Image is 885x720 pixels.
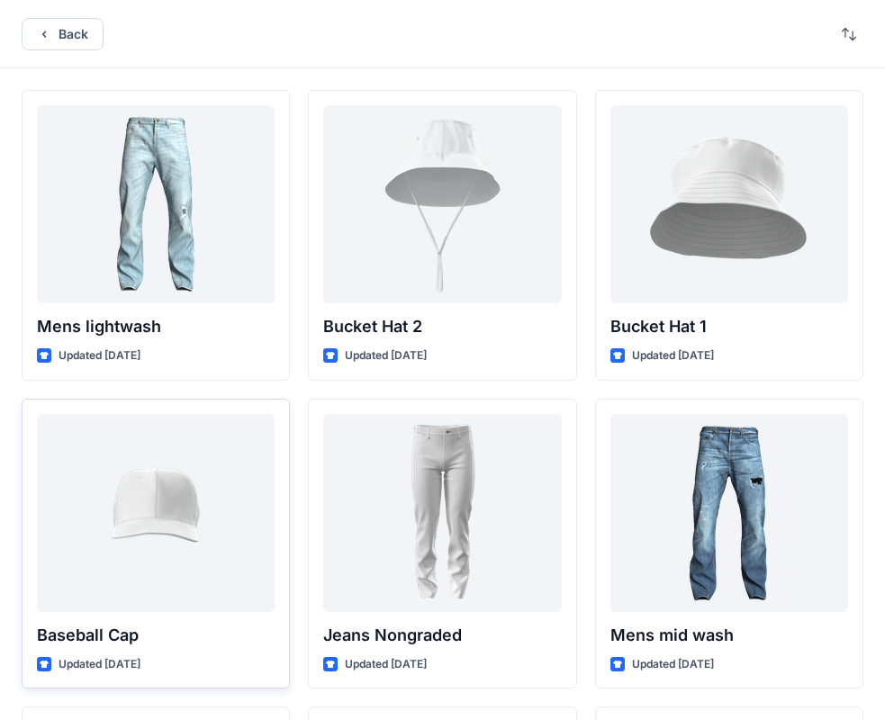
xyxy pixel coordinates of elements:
[37,414,275,612] a: Baseball Cap
[323,623,561,648] p: Jeans Nongraded
[610,414,848,612] a: Mens mid wash
[323,414,561,612] a: Jeans Nongraded
[632,655,714,674] p: Updated [DATE]
[345,346,427,365] p: Updated [DATE]
[610,623,848,648] p: Mens mid wash
[610,105,848,303] a: Bucket Hat 1
[59,346,140,365] p: Updated [DATE]
[323,314,561,339] p: Bucket Hat 2
[37,623,275,648] p: Baseball Cap
[610,314,848,339] p: Bucket Hat 1
[323,105,561,303] a: Bucket Hat 2
[37,105,275,303] a: Mens lightwash
[345,655,427,674] p: Updated [DATE]
[59,655,140,674] p: Updated [DATE]
[632,346,714,365] p: Updated [DATE]
[37,314,275,339] p: Mens lightwash
[22,18,104,50] button: Back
